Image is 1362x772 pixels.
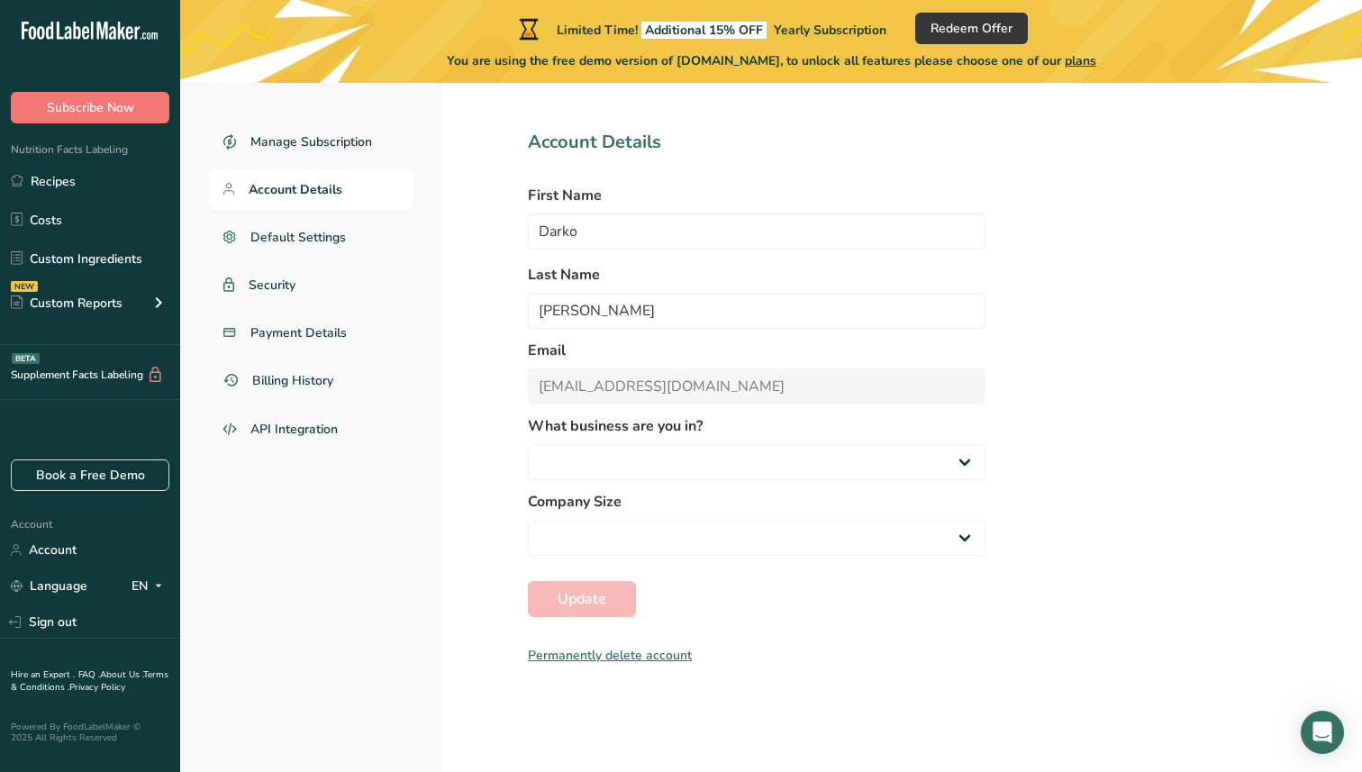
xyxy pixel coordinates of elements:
[209,265,413,305] a: Security
[12,353,40,364] div: BETA
[11,668,168,694] a: Terms & Conditions .
[47,98,134,117] span: Subscribe Now
[11,570,87,602] a: Language
[528,415,985,437] label: What business are you in?
[209,122,413,162] a: Manage Subscription
[447,51,1096,70] span: You are using the free demo version of [DOMAIN_NAME], to unlock all features please choose one of...
[249,276,295,295] span: Security
[252,371,333,390] span: Billing History
[11,294,123,313] div: Custom Reports
[515,18,886,40] div: Limited Time!
[132,576,169,597] div: EN
[1065,52,1096,69] span: plans
[250,420,338,439] span: API Integration
[931,19,1012,38] span: Redeem Offer
[100,668,143,681] a: About Us .
[528,491,985,513] label: Company Size
[250,323,347,342] span: Payment Details
[69,681,125,694] a: Privacy Policy
[11,459,169,491] a: Book a Free Demo
[915,13,1028,44] button: Redeem Offer
[528,646,985,665] div: Permanently delete account
[11,92,169,123] button: Subscribe Now
[558,588,606,610] span: Update
[250,132,372,151] span: Manage Subscription
[528,581,636,617] button: Update
[11,722,169,743] div: Powered By FoodLabelMaker © 2025 All Rights Reserved
[11,281,38,292] div: NEW
[641,22,767,39] span: Additional 15% OFF
[11,668,75,681] a: Hire an Expert .
[249,180,342,199] span: Account Details
[774,22,886,39] span: Yearly Subscription
[528,340,985,361] label: Email
[78,668,100,681] a: FAQ .
[209,169,413,210] a: Account Details
[528,129,985,156] h1: Account Details
[250,228,346,247] span: Default Settings
[209,360,413,401] a: Billing History
[209,313,413,353] a: Payment Details
[209,408,413,451] a: API Integration
[209,217,413,258] a: Default Settings
[528,264,985,286] label: Last Name
[1301,711,1344,754] div: Open Intercom Messenger
[528,185,985,206] label: First Name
